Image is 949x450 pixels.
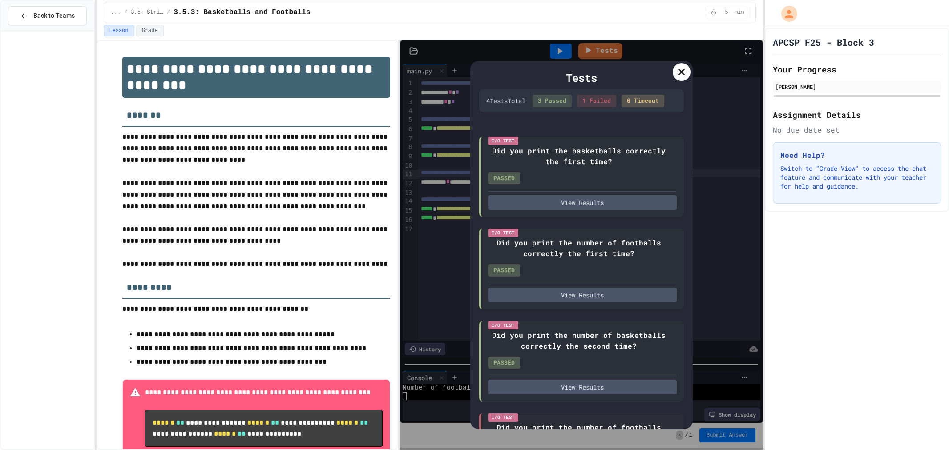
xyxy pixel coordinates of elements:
span: ... [111,9,121,16]
div: [PERSON_NAME] [775,83,938,91]
span: / [124,9,127,16]
span: min [735,9,744,16]
h2: Your Progress [773,63,941,76]
div: Tests [479,70,684,86]
h2: Assignment Details [773,108,941,121]
span: 3.5.3: Basketballs and Footballs [174,7,310,18]
p: Switch to "Grade View" to access the chat feature and communicate with your teacher for help and ... [780,164,933,191]
div: I/O Test [488,321,518,329]
span: 3.5: String Operators [131,9,163,16]
div: PASSED [488,172,520,185]
h1: APCSP F25 - Block 3 [773,36,874,48]
span: 5 [719,9,734,16]
button: View Results [488,380,677,394]
iframe: chat widget [875,376,940,414]
button: View Results [488,288,677,302]
div: 3 Passed [533,95,572,107]
h3: Need Help? [780,150,933,161]
button: Lesson [104,25,134,36]
iframe: chat widget [912,414,940,441]
div: 1 Failed [577,95,616,107]
div: PASSED [488,264,520,277]
div: No due date set [773,125,941,135]
button: Grade [136,25,164,36]
button: Back to Teams [8,6,87,25]
button: View Results [488,195,677,210]
div: Did you print the basketballs correctly the first time? [488,145,670,167]
div: I/O Test [488,413,518,422]
div: 4 Test s Total [486,96,525,105]
div: Did you print the number of basketballs correctly the second time? [488,330,670,351]
div: Did you print the number of footballs correctly the second time? [488,422,670,443]
div: Did you print the number of footballs correctly the first time? [488,237,670,259]
span: / [167,9,170,16]
span: Back to Teams [33,11,75,20]
div: PASSED [488,357,520,369]
div: 0 Timeout [622,95,664,107]
div: My Account [772,4,800,24]
div: I/O Test [488,229,518,237]
div: I/O Test [488,137,518,145]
